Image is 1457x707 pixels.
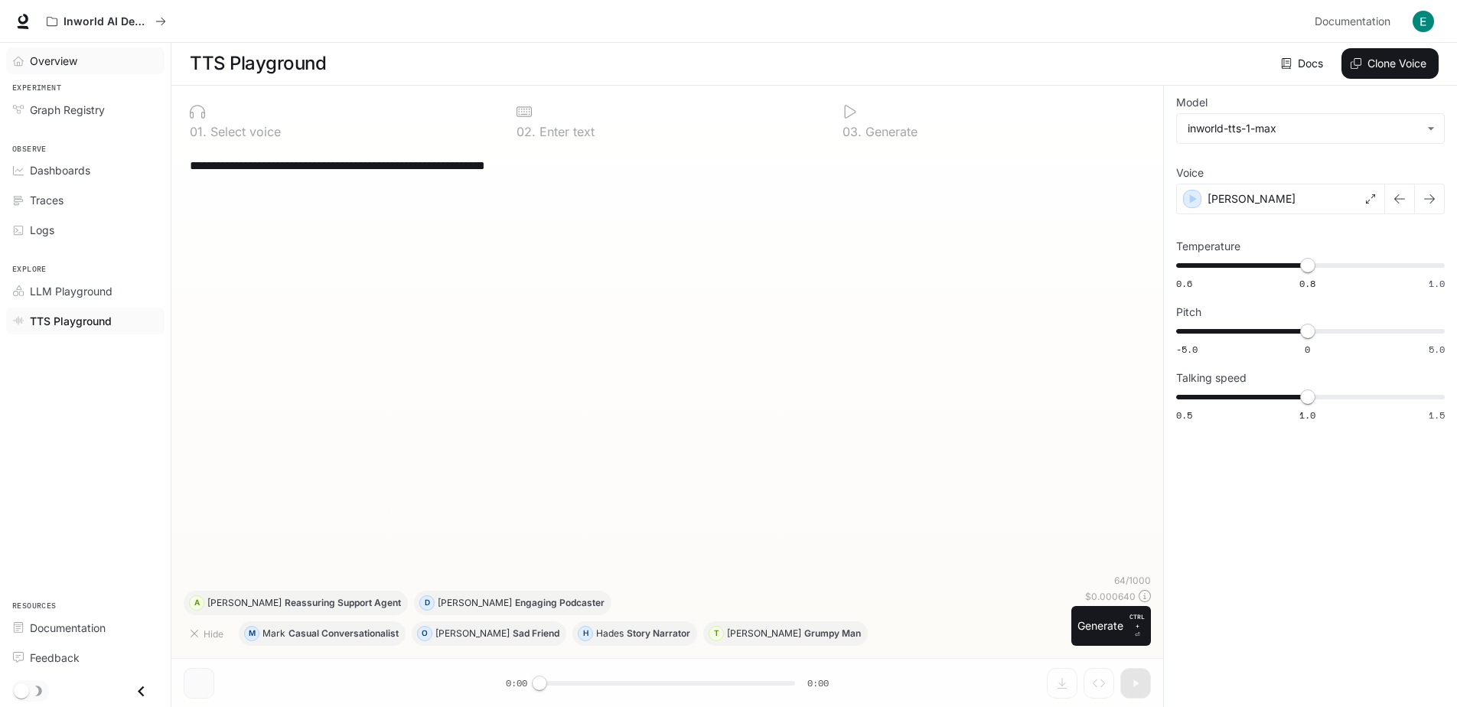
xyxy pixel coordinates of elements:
button: O[PERSON_NAME]Sad Friend [412,621,566,646]
button: GenerateCTRL +⏎ [1071,606,1151,646]
div: inworld-tts-1-max [1177,114,1444,143]
p: Temperature [1176,241,1240,252]
button: D[PERSON_NAME]Engaging Podcaster [414,591,611,615]
img: User avatar [1413,11,1434,32]
p: CTRL + [1129,612,1145,630]
p: Select voice [207,125,281,138]
a: LLM Playground [6,278,165,305]
p: 0 1 . [190,125,207,138]
p: Talking speed [1176,373,1247,383]
span: Traces [30,192,64,208]
span: 1.0 [1429,277,1445,290]
a: Traces [6,187,165,213]
a: Graph Registry [6,96,165,123]
button: All workspaces [40,6,173,37]
p: Sad Friend [513,629,559,638]
p: Grumpy Man [804,629,861,638]
p: Generate [862,125,918,138]
span: 5.0 [1429,343,1445,356]
p: Reassuring Support Agent [285,598,401,608]
p: Voice [1176,168,1204,178]
div: H [579,621,592,646]
p: $ 0.000640 [1085,590,1136,603]
button: User avatar [1408,6,1439,37]
p: Engaging Podcaster [515,598,605,608]
div: D [420,591,434,615]
span: 0 [1305,343,1310,356]
p: Pitch [1176,307,1201,318]
p: Inworld AI Demos [64,15,149,28]
div: A [190,591,204,615]
span: 0.5 [1176,409,1192,422]
a: Docs [1278,48,1329,79]
div: inworld-tts-1-max [1188,121,1420,136]
span: 1.5 [1429,409,1445,422]
span: Logs [30,222,54,238]
p: ⏎ [1129,612,1145,640]
span: -5.0 [1176,343,1198,356]
a: Feedback [6,644,165,671]
span: Documentation [1315,12,1390,31]
p: Story Narrator [627,629,690,638]
button: HHadesStory Narrator [572,621,697,646]
a: Overview [6,47,165,74]
button: A[PERSON_NAME]Reassuring Support Agent [184,591,408,615]
span: LLM Playground [30,283,112,299]
h1: TTS Playground [190,48,326,79]
a: Logs [6,217,165,243]
span: Feedback [30,650,80,666]
span: Documentation [30,620,106,636]
button: MMarkCasual Conversationalist [239,621,406,646]
button: Close drawer [124,676,158,707]
div: T [709,621,723,646]
div: M [245,621,259,646]
a: Documentation [6,614,165,641]
div: O [418,621,432,646]
button: Clone Voice [1341,48,1439,79]
p: [PERSON_NAME] [438,598,512,608]
p: 0 2 . [517,125,536,138]
a: Documentation [1309,6,1402,37]
span: Graph Registry [30,102,105,118]
p: Hades [596,629,624,638]
a: TTS Playground [6,308,165,334]
p: Casual Conversationalist [288,629,399,638]
button: Hide [184,621,233,646]
a: Dashboards [6,157,165,184]
button: T[PERSON_NAME]Grumpy Man [703,621,868,646]
p: Enter text [536,125,595,138]
p: [PERSON_NAME] [435,629,510,638]
p: Mark [262,629,285,638]
p: 0 3 . [843,125,862,138]
span: 0.6 [1176,277,1192,290]
p: [PERSON_NAME] [727,629,801,638]
p: 64 / 1000 [1114,574,1151,587]
p: [PERSON_NAME] [1208,191,1296,207]
span: Dark mode toggle [14,682,29,699]
p: [PERSON_NAME] [207,598,282,608]
span: 1.0 [1299,409,1315,422]
span: TTS Playground [30,313,112,329]
span: 0.8 [1299,277,1315,290]
span: Dashboards [30,162,90,178]
p: Model [1176,97,1208,108]
span: Overview [30,53,77,69]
